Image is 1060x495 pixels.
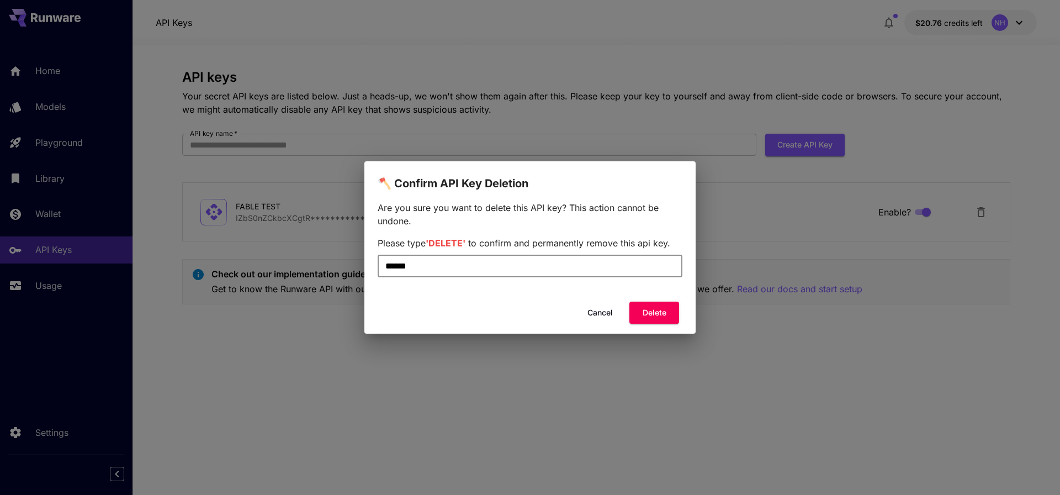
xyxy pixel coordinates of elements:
[378,201,682,228] p: Are you sure you want to delete this API key? This action cannot be undone.
[426,238,465,249] span: 'DELETE'
[575,302,625,324] button: Cancel
[378,238,670,249] span: Please type to confirm and permanently remove this api key.
[364,161,696,192] h2: 🪓 Confirm API Key Deletion
[629,302,679,324] button: Delete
